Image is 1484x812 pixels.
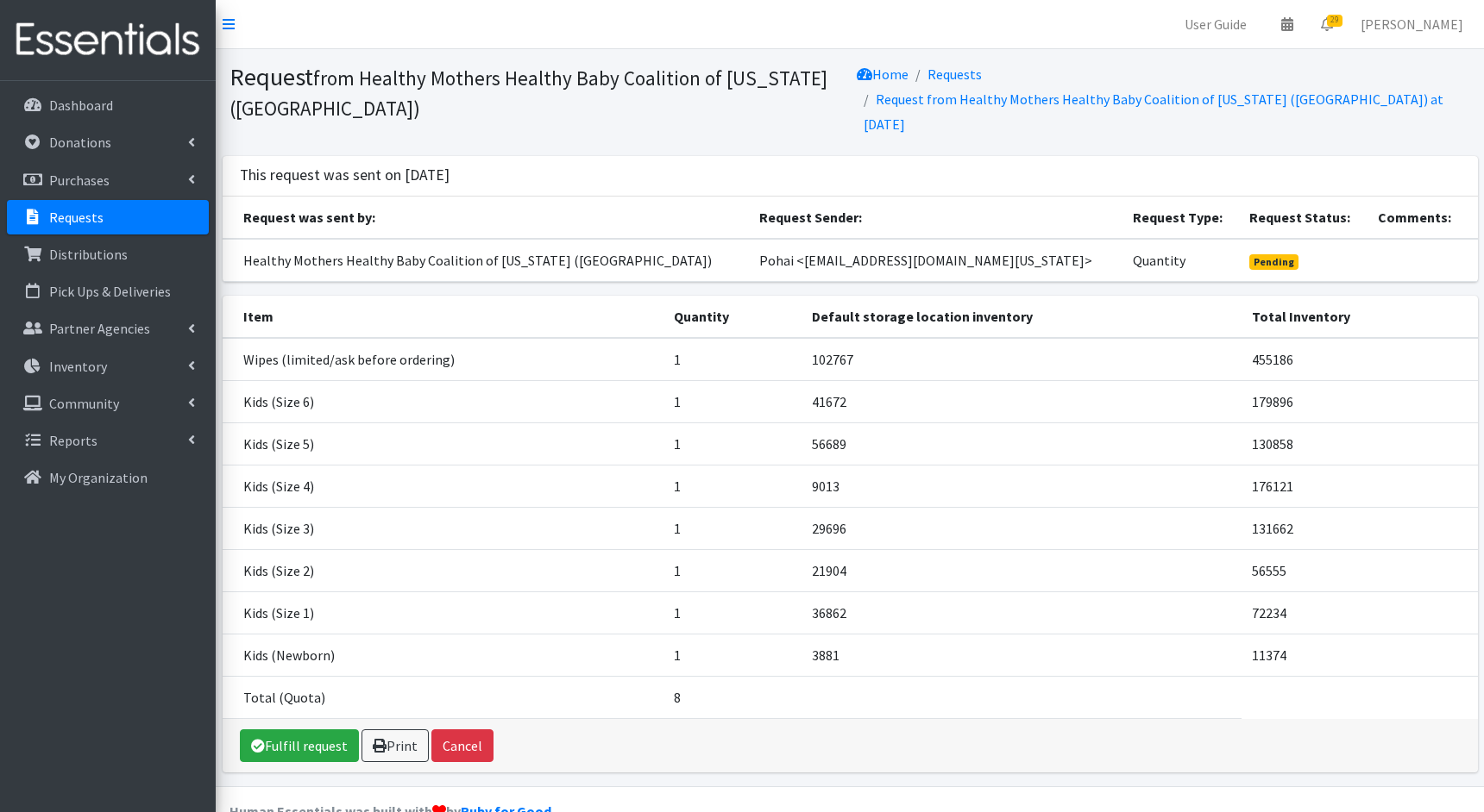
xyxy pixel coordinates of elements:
td: 455186 [1242,338,1477,381]
td: 1 [663,507,802,549]
a: Donations [7,125,209,159]
td: 3881 [802,634,1242,676]
td: 41672 [802,380,1242,422]
span: Pending [1249,254,1298,270]
td: 102767 [802,338,1242,381]
td: 1 [663,465,802,507]
td: Kids (Size 3) [223,507,664,549]
p: Reports [49,432,97,449]
td: 72234 [1242,591,1477,634]
p: Community [49,395,119,412]
p: Purchases [49,172,110,189]
a: Requests [927,66,982,83]
th: Default storage location inventory [802,296,1242,338]
td: 56555 [1242,549,1477,591]
a: Partner Agencies [7,311,209,346]
td: 8 [663,676,802,718]
td: 131662 [1242,507,1477,549]
th: Total Inventory [1242,296,1477,338]
td: 1 [663,338,802,381]
td: 9013 [802,465,1242,507]
th: Request Status: [1239,197,1368,239]
a: Inventory [7,349,209,384]
td: 11374 [1242,634,1477,676]
button: Cancel [431,729,494,762]
td: 130858 [1242,422,1477,465]
td: 1 [663,549,802,591]
td: Kids (Size 5) [223,422,664,465]
img: HumanEssentials [7,11,209,69]
td: Pohai <[EMAIL_ADDRESS][DOMAIN_NAME][US_STATE]> [749,239,1122,282]
p: Partner Agencies [49,320,150,337]
a: Requests [7,200,209,234]
a: Request from Healthy Mothers Healthy Baby Coalition of [US_STATE] ([GEOGRAPHIC_DATA]) at [DATE] [864,91,1443,133]
a: Print [362,729,429,762]
td: 1 [663,591,802,634]
p: Pick Ups & Deliveries [49,283,171,300]
a: Distributions [7,237,209,272]
th: Request was sent by: [223,197,750,239]
a: My Organization [7,460,209,495]
span: 29 [1327,15,1343,27]
th: Request Type: [1122,197,1239,239]
a: Reports [7,423,209,458]
a: Purchases [7,163,209,197]
td: Healthy Mothers Healthy Baby Coalition of [US_STATE] ([GEOGRAPHIC_DATA]) [223,239,750,282]
a: User Guide [1171,7,1261,41]
td: 1 [663,422,802,465]
td: 1 [663,634,802,676]
td: Wipes (limited/ask before ordering) [223,338,664,381]
p: Requests [49,209,104,226]
a: Community [7,386,209,421]
td: Quantity [1122,239,1239,282]
td: 1 [663,380,802,422]
th: Comments: [1368,197,1478,239]
a: Home [857,66,909,83]
p: Dashboard [49,97,113,114]
a: [PERSON_NAME] [1347,7,1477,41]
td: Kids (Size 2) [223,549,664,591]
h1: Request [230,62,844,122]
th: Quantity [663,296,802,338]
td: Kids (Newborn) [223,634,664,676]
h3: This request was sent on [DATE] [240,166,450,184]
p: Inventory [49,358,107,375]
a: Pick Ups & Deliveries [7,274,209,309]
a: Fulfill request [240,729,359,762]
td: 179896 [1242,380,1477,422]
td: Kids (Size 6) [223,380,664,422]
td: 21904 [802,549,1242,591]
td: 56689 [802,422,1242,465]
td: Kids (Size 1) [223,591,664,634]
th: Request Sender: [749,197,1122,239]
a: Dashboard [7,88,209,122]
p: Distributions [49,246,128,263]
td: Total (Quota) [223,676,664,718]
a: 29 [1307,7,1347,41]
small: from Healthy Mothers Healthy Baby Coalition of [US_STATE] ([GEOGRAPHIC_DATA]) [230,66,827,121]
p: Donations [49,134,111,151]
th: Item [223,296,664,338]
td: 29696 [802,507,1242,549]
td: 36862 [802,591,1242,634]
td: 176121 [1242,465,1477,507]
td: Kids (Size 4) [223,465,664,507]
p: My Organization [49,469,148,486]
